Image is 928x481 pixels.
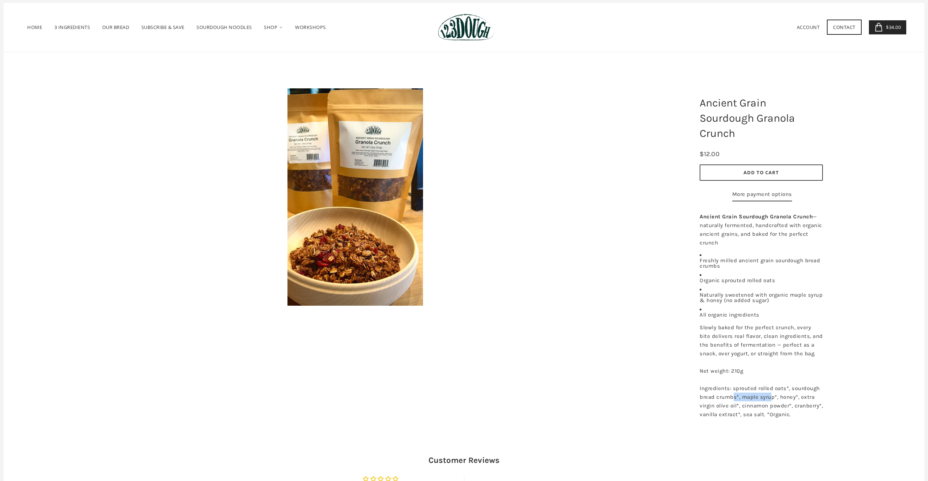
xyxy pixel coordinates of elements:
span: SOURDOUGH NOODLES [196,24,252,30]
a: $34.00 [869,20,907,34]
span: Home [27,24,42,30]
a: Account [797,24,820,30]
span: Freshly milled ancient grain sourdough bread crumbs [700,257,820,269]
span: Workshops [295,24,326,30]
span: Naturally sweetened with organic maple syrup & honey (no added sugar) [700,292,823,304]
nav: Primary [22,14,331,41]
img: Ancient Grain Sourdough Granola Crunch [287,88,423,306]
span: Our Bread [102,24,129,30]
span: Shop [264,24,277,30]
span: Ingredients: sprouted rolled oats*, sourdough bread crumbs*, maple syrup*, honey*, extra virgin o... [700,385,823,418]
span: Organic sprouted rolled oats [700,277,775,284]
a: 3 Ingredients [49,14,96,41]
span: Net weight: 210g [700,368,743,374]
a: Ancient Grain Sourdough Granola Crunch [40,88,671,306]
span: Slowly baked for the perfect crunch, every bite delivers real flavor, clean ingredients, and the ... [700,324,823,357]
p: — naturally fermented, handcrafted with organic ancient grains, and baked for the perfect crunch [700,212,823,247]
span: 3 Ingredients [54,24,90,30]
a: Contact [827,20,862,35]
span: Subscribe & Save [141,24,185,30]
a: Workshops [290,14,331,41]
span: All organic ingredients [700,311,759,318]
a: SOURDOUGH NOODLES [191,14,257,41]
span: $34.00 [884,24,901,30]
a: Our Bread [97,14,135,41]
img: 123Dough Bakery [438,14,493,41]
a: Shop [258,14,289,41]
a: More payment options [732,190,792,201]
a: Home [22,14,47,41]
h2: Customer Reviews [252,455,676,466]
span: Add to Cart [743,169,779,176]
h1: Ancient Grain Sourdough Granola Crunch [694,92,828,145]
a: Subscribe & Save [136,14,190,41]
button: Add to Cart [700,164,823,181]
div: $12.00 [700,149,720,159]
b: Ancient Grain Sourdough Granola Crunch [700,213,813,220]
